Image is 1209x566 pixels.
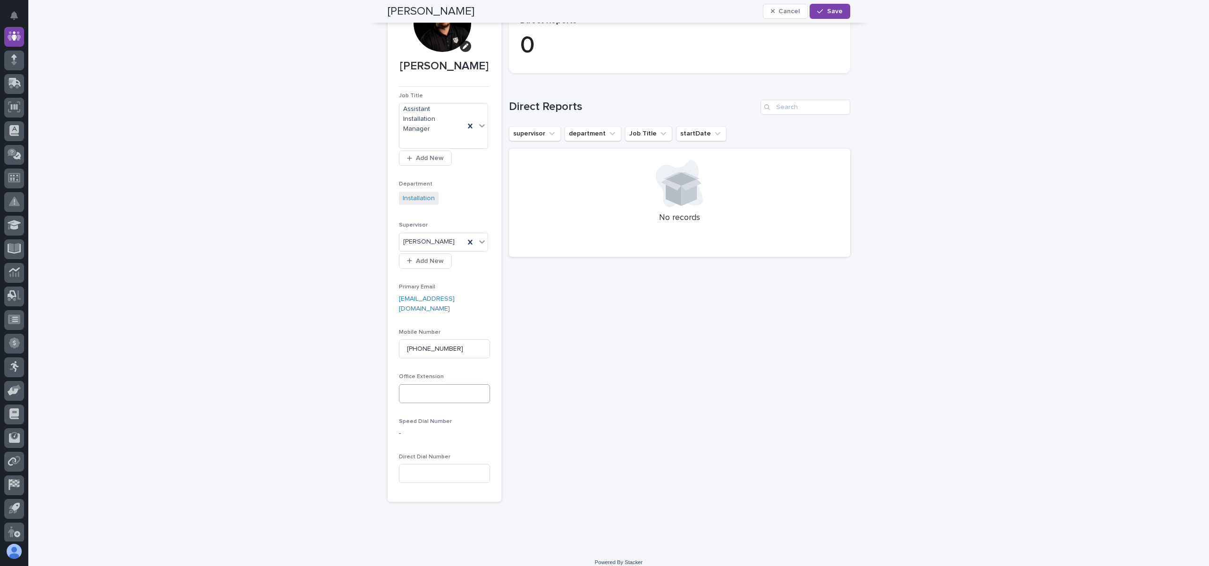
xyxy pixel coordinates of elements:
span: Save [827,8,843,15]
button: Add New [399,253,452,269]
a: Powered By Stacker [595,559,643,565]
span: Job Title [399,93,423,99]
span: Primary Email [399,284,435,290]
button: Notifications [4,6,24,25]
h2: [PERSON_NAME] [388,5,474,18]
span: Mobile Number [399,329,440,335]
span: [PERSON_NAME] [403,237,455,247]
button: supervisor [509,126,561,141]
span: Department [399,181,432,187]
a: Installation [403,194,435,203]
button: Cancel [763,4,808,19]
span: Supervisor [399,222,428,228]
span: Add New [416,155,444,161]
span: Direct Dial Number [399,454,450,460]
button: startDate [676,126,727,141]
button: Save [810,4,850,19]
span: Speed Dial Number [399,419,452,424]
p: [PERSON_NAME] [399,59,490,73]
h1: Direct Reports [509,100,757,114]
button: Add New [399,151,452,166]
div: Notifications [12,11,24,26]
span: Office Extension [399,374,444,380]
a: [EMAIL_ADDRESS][DOMAIN_NAME] [399,296,455,312]
p: 0 [520,32,839,60]
input: Search [761,100,850,115]
p: No records [520,213,839,223]
button: Job Title [625,126,672,141]
button: users-avatar [4,541,24,561]
span: Add New [416,258,444,264]
button: department [565,126,621,141]
span: Assistant Installation Manager [403,104,461,134]
span: Cancel [778,8,800,15]
p: - [399,429,490,439]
